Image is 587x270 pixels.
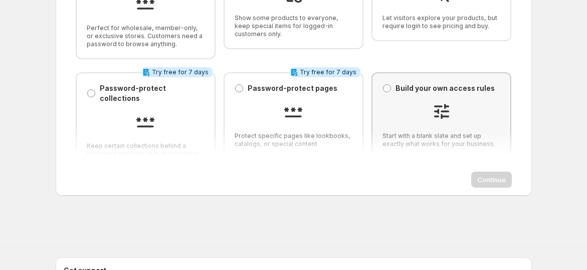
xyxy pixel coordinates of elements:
span: Try free for 7 days [152,68,209,76]
p: Build your own access rules [396,83,495,93]
img: Password-protect collections [135,111,155,131]
span: Perfect for wholesale, member-only, or exclusive stores. Customers need a password to browse anyt... [87,24,205,48]
span: Start with a blank slate and set up exactly what works for your business. [382,132,500,148]
span: Try free for 7 days [300,68,356,76]
p: Password-protect pages [248,83,337,93]
img: Password-protect pages [283,101,303,121]
span: Show some products to everyone, keep special items for logged-in customers only. [235,14,352,38]
span: Let visitors explore your products, but require login to see pricing and buy. [382,14,500,30]
span: Protect specific pages like lookbooks, catalogs, or special content. [235,132,352,148]
p: Password-protect collections [100,83,205,103]
span: Keep certain collections behind a password while the rest of your store is open. [87,142,205,166]
img: Build your own access rules [432,101,452,121]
